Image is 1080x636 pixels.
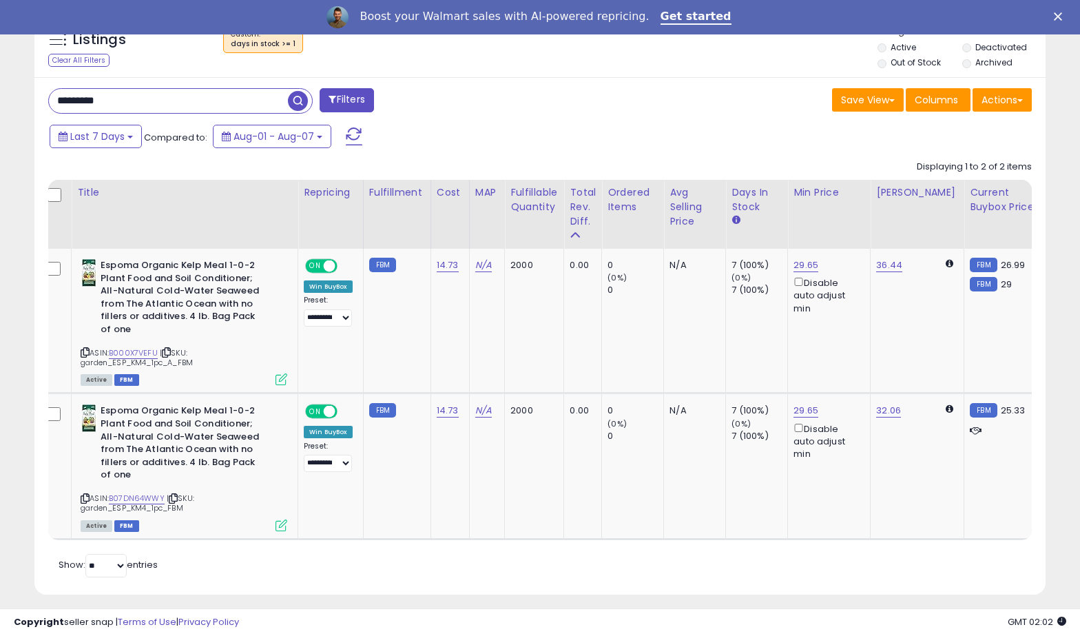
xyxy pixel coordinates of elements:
small: (0%) [607,272,627,283]
span: Custom: [231,29,295,50]
div: 2000 [510,404,553,417]
span: Show: entries [59,558,158,571]
a: 14.73 [437,258,459,272]
div: Current Buybox Price [970,185,1041,214]
div: Min Price [793,185,864,200]
div: MAP [475,185,499,200]
div: [PERSON_NAME] [876,185,958,200]
div: Fulfillment [369,185,425,200]
span: Aug-01 - Aug-07 [233,130,314,143]
div: Preset: [304,442,353,473]
a: 29.65 [793,404,818,418]
div: 7 (100%) [731,259,787,271]
span: Compared to: [144,131,207,144]
button: Filters [320,88,373,112]
img: 51h8Oud+SrL._SL40_.jpg [81,259,97,287]
span: OFF [335,260,357,272]
span: All listings currently available for purchase on Amazon [81,520,112,532]
span: ON [307,260,324,272]
div: N/A [669,259,715,271]
div: Win BuyBox [304,426,353,438]
a: 36.44 [876,258,902,272]
label: Archived [975,57,1013,68]
h5: Listings [73,30,126,50]
label: Out of Stock [891,57,941,68]
small: FBM [970,403,997,418]
a: B07DN64WWY [109,493,165,504]
div: Total Rev. Diff. [570,185,596,229]
span: ON [307,406,324,418]
span: 25.33 [1001,404,1026,417]
div: Displaying 1 to 2 of 2 items [917,161,1032,174]
div: Close [1054,12,1068,21]
a: Terms of Use [118,615,176,628]
span: FBM [114,520,139,532]
small: (0%) [731,418,751,429]
div: Repricing [304,185,357,200]
div: Fulfillable Quantity [510,185,558,214]
small: (0%) [607,418,627,429]
a: Get started [661,10,731,25]
div: Disable auto adjust min [793,275,860,315]
div: Boost your Walmart sales with AI-powered repricing. [360,10,649,23]
a: N/A [475,404,492,418]
button: Columns [906,88,970,112]
b: Espoma Organic Kelp Meal 1-0-2 Plant Food and Soil Conditioner; All-Natural Cold-Water Seaweed fr... [101,404,268,484]
span: 26.99 [1001,258,1026,271]
div: 7 (100%) [731,404,787,417]
a: Privacy Policy [178,615,239,628]
div: Days In Stock [731,185,782,214]
small: FBM [369,258,396,272]
div: 2000 [510,259,553,271]
div: days in stock >= 1 [231,39,295,49]
div: 0 [607,430,663,442]
div: Avg Selling Price [669,185,720,229]
div: Disable auto adjust min [793,421,860,461]
button: Last 7 Days [50,125,142,148]
span: | SKU: garden_ESP_KM4_1pc_A_FBM [81,347,193,368]
button: Actions [973,88,1032,112]
small: (0%) [731,272,751,283]
span: 2025-08-15 02:02 GMT [1008,615,1066,628]
div: 0.00 [570,259,591,271]
strong: Copyright [14,615,64,628]
a: N/A [475,258,492,272]
span: OFF [335,406,357,418]
button: Aug-01 - Aug-07 [213,125,331,148]
small: FBM [970,258,997,272]
div: 7 (100%) [731,284,787,296]
div: 0 [607,259,663,271]
div: Cost [437,185,464,200]
small: FBM [369,403,396,418]
div: ASIN: [81,404,287,529]
b: Espoma Organic Kelp Meal 1-0-2 Plant Food and Soil Conditioner; All-Natural Cold-Water Seaweed fr... [101,259,268,339]
div: 0 [607,284,663,296]
span: Last 7 Days [70,130,125,143]
div: Ordered Items [607,185,658,214]
a: 32.06 [876,404,901,418]
div: ASIN: [81,259,287,384]
span: All listings currently available for purchase on Amazon [81,374,112,386]
small: FBM [970,277,997,291]
a: 14.73 [437,404,459,418]
div: seller snap | | [14,616,239,629]
a: 29.65 [793,258,818,272]
span: Columns [915,93,958,107]
div: Preset: [304,296,353,327]
div: Title [77,185,292,200]
img: Profile image for Adrian [326,6,349,28]
label: Active [891,41,916,53]
div: 0.00 [570,404,591,417]
a: B000X7VEFU [109,347,158,359]
div: 7 (100%) [731,430,787,442]
span: | SKU: garden_ESP_KM4_1pc_FBM [81,493,194,513]
img: 51h8Oud+SrL._SL40_.jpg [81,404,97,432]
div: N/A [669,404,715,417]
span: FBM [114,374,139,386]
div: 0 [607,404,663,417]
small: Days In Stock. [731,214,740,227]
span: 29 [1001,278,1012,291]
button: Save View [832,88,904,112]
div: Clear All Filters [48,54,110,67]
label: Deactivated [975,41,1027,53]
